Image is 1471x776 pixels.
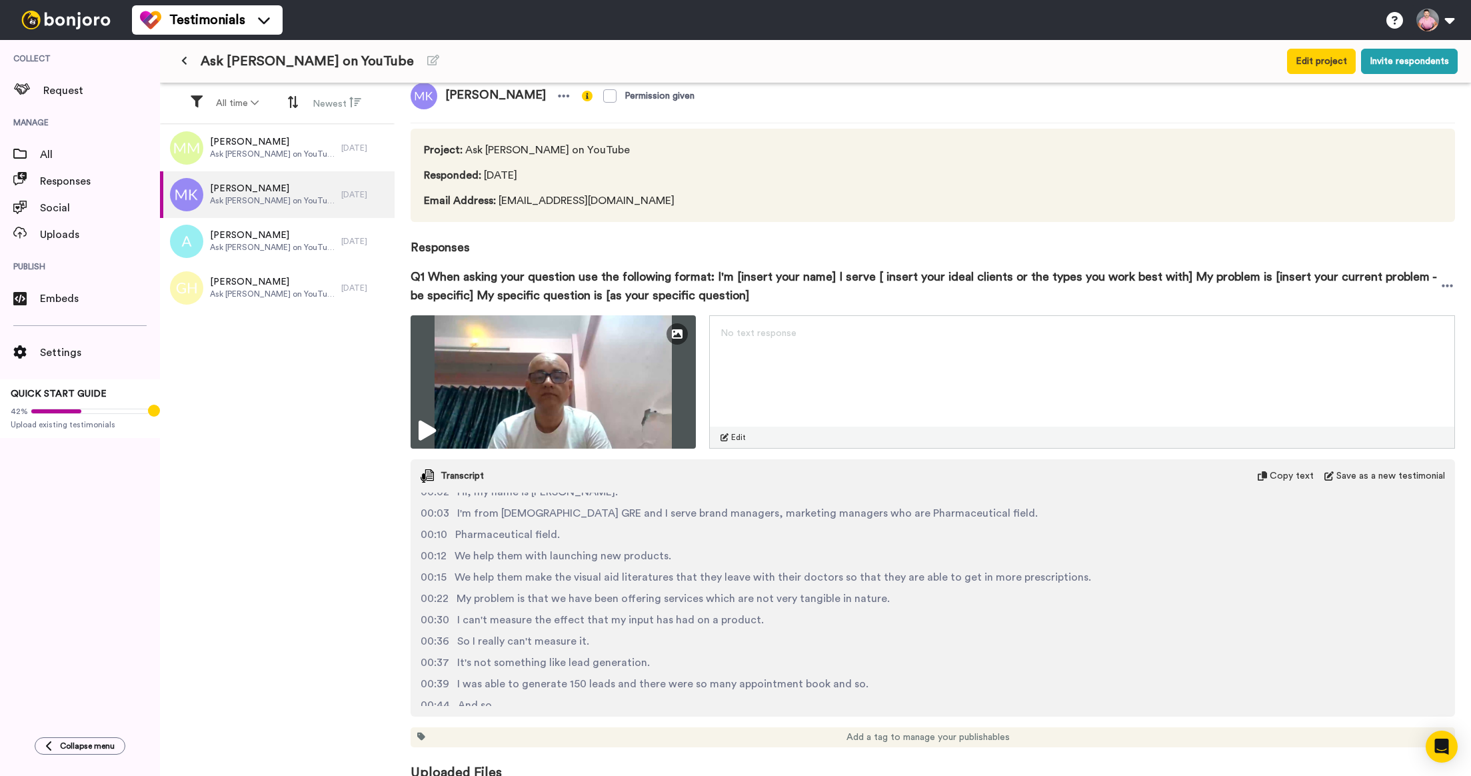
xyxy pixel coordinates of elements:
[40,291,160,307] span: Embeds
[421,469,434,483] img: transcript.svg
[305,91,369,116] button: Newest
[421,505,449,521] span: 00:03
[210,149,335,159] span: Ask [PERSON_NAME] on YouTube
[458,697,495,713] span: And so.
[160,265,395,311] a: [PERSON_NAME]Ask [PERSON_NAME] on YouTube[DATE]
[721,329,796,338] span: No text response
[421,612,449,628] span: 00:30
[455,548,671,564] span: We help them with launching new products.
[341,189,388,200] div: [DATE]
[421,633,449,649] span: 00:36
[424,145,463,155] span: Project :
[210,242,335,253] span: Ask [PERSON_NAME] on YouTube
[424,195,496,206] span: Email Address :
[210,229,335,242] span: [PERSON_NAME]
[424,167,737,183] span: [DATE]
[437,83,554,109] span: [PERSON_NAME]
[210,195,335,206] span: Ask [PERSON_NAME] on YouTube
[421,527,447,543] span: 00:10
[11,389,107,399] span: QUICK START GUIDE
[169,11,245,29] span: Testimonials
[1336,469,1445,483] span: Save as a new testimonial
[582,91,593,101] img: info-yellow.svg
[625,89,695,103] div: Permission given
[210,275,335,289] span: [PERSON_NAME]
[441,469,484,483] span: Transcript
[16,11,116,29] img: bj-logo-header-white.svg
[731,432,746,443] span: Edit
[40,173,160,189] span: Responses
[1426,731,1458,763] div: Open Intercom Messenger
[160,125,395,171] a: [PERSON_NAME]Ask [PERSON_NAME] on YouTube[DATE]
[40,345,160,361] span: Settings
[210,182,335,195] span: [PERSON_NAME]
[457,633,589,649] span: So I really can't measure it.
[411,83,437,109] img: mk.png
[341,143,388,153] div: [DATE]
[341,236,388,247] div: [DATE]
[210,135,335,149] span: [PERSON_NAME]
[424,193,737,209] span: [EMAIL_ADDRESS][DOMAIN_NAME]
[208,91,267,115] button: All time
[1287,49,1356,74] button: Edit project
[170,225,203,258] img: a.png
[455,527,560,543] span: Pharmaceutical field.
[421,591,449,607] span: 00:22
[424,142,737,158] span: Ask [PERSON_NAME] on YouTube
[457,655,650,671] span: It's not something like lead generation.
[455,569,1091,585] span: We help them make the visual aid literatures that they leave with their doctors so that they are ...
[1361,49,1458,74] button: Invite respondents
[170,271,203,305] img: gh.png
[421,569,447,585] span: 00:15
[421,697,450,713] span: 00:44
[148,405,160,417] div: Tooltip anchor
[40,147,160,163] span: All
[170,131,203,165] img: mm.png
[160,218,395,265] a: [PERSON_NAME]Ask [PERSON_NAME] on YouTube[DATE]
[11,406,28,417] span: 42%
[140,9,161,31] img: tm-color.svg
[1270,469,1314,483] span: Copy text
[160,171,395,218] a: [PERSON_NAME]Ask [PERSON_NAME] on YouTube[DATE]
[411,267,1440,305] span: Q1 When asking your question use the following format: I'm [insert your name] I serve [ insert yo...
[421,655,449,671] span: 00:37
[40,227,160,243] span: Uploads
[35,737,125,755] button: Collapse menu
[457,505,1038,521] span: I'm from [DEMOGRAPHIC_DATA] GRE and I serve brand managers, marketing managers who are Pharmaceut...
[341,283,388,293] div: [DATE]
[457,612,764,628] span: I can't measure the effect that my input has had on a product.
[411,315,696,449] img: 321b2008-67c5-496c-94ac-8d83aeddf836-thumbnail_full-1758563535.jpg
[421,548,447,564] span: 00:12
[43,83,160,99] span: Request
[201,52,414,71] span: Ask [PERSON_NAME] on YouTube
[457,676,868,692] span: I was able to generate 150 leads and there were so many appointment book and so.
[424,170,481,181] span: Responded :
[11,419,149,430] span: Upload existing testimonials
[40,200,160,216] span: Social
[457,591,890,607] span: My problem is that we have been offering services which are not very tangible in nature.
[411,222,1455,257] span: Responses
[846,731,1010,744] span: Add a tag to manage your publishables
[421,676,449,692] span: 00:39
[170,178,203,211] img: mk.png
[60,741,115,751] span: Collapse menu
[210,289,335,299] span: Ask [PERSON_NAME] on YouTube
